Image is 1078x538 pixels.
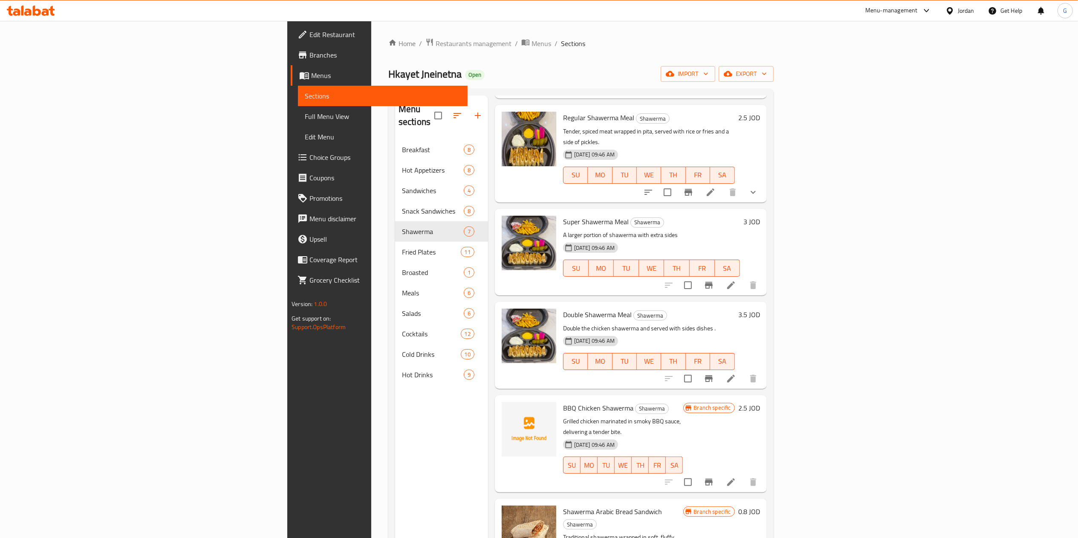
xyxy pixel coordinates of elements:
button: Branch-specific-item [699,368,719,389]
a: Full Menu View [298,106,467,127]
h6: 2.5 JOD [738,402,760,414]
button: show more [743,182,763,202]
span: TU [601,459,611,471]
div: items [461,349,474,359]
span: Hot Appetizers [402,165,464,175]
span: 8 [464,146,474,154]
span: Edit Menu [305,132,460,142]
span: WE [642,262,661,275]
div: Sandwiches [402,185,464,196]
a: Branches [291,45,467,65]
span: WE [640,355,658,367]
span: Branch specific [691,404,734,412]
span: Select all sections [429,107,447,124]
nav: Menu sections [395,136,488,388]
span: TU [616,169,633,181]
span: Regular Shawerma Meal [563,111,634,124]
div: items [464,206,474,216]
div: Salads6 [395,303,488,324]
div: Broasted1 [395,262,488,283]
span: Shawerma [402,226,464,237]
span: Sections [561,38,585,49]
a: Edit menu item [726,477,736,487]
span: TH [665,169,682,181]
p: Tender, spiced meat wrapped in pita, served with rice or fries and a side of pickles. [563,126,735,148]
li: / [555,38,558,49]
span: FR [652,459,662,471]
p: A larger portion of shawerma with extra sides [563,230,740,240]
span: Super Shawerma Meal [563,215,629,228]
div: Broasted [402,267,464,278]
a: Sections [298,86,467,106]
span: 10 [461,350,474,359]
button: Add section [468,105,488,126]
div: Meals [402,288,464,298]
button: TH [632,457,649,474]
span: SA [718,262,737,275]
button: FR [686,167,710,184]
h6: 3.5 JOD [738,309,760,321]
span: Cocktails [402,329,461,339]
a: Edit menu item [705,187,716,197]
span: Get support on: [292,313,331,324]
span: [DATE] 09:46 AM [571,441,618,449]
button: FR [649,457,666,474]
button: TU [613,353,637,370]
span: SA [714,169,731,181]
button: Branch-specific-item [699,275,719,295]
span: 6 [464,309,474,318]
span: 9 [464,371,474,379]
div: Shawerma [633,310,667,321]
span: Shawerma [631,217,664,227]
p: Double the chicken shawerma and served with sides dishes . [563,323,735,334]
img: Super Shawerma Meal [502,216,556,270]
span: import [668,69,708,79]
a: Edit Restaurant [291,24,467,45]
div: Meals6 [395,283,488,303]
button: FR [686,353,710,370]
span: Sort sections [447,105,468,126]
button: MO [588,167,612,184]
div: Breakfast [402,145,464,155]
span: FR [689,355,707,367]
span: TU [616,355,633,367]
span: 4 [464,187,474,195]
button: WE [637,353,661,370]
li: / [515,38,518,49]
span: Select to update [679,276,697,294]
button: SA [710,353,734,370]
div: Jordan [958,6,974,15]
span: Upsell [309,234,460,244]
button: SA [715,260,740,277]
button: SA [666,457,683,474]
a: Support.OpsPlatform [292,321,346,333]
span: FR [689,169,707,181]
span: Hot Drinks [402,370,464,380]
img: Regular Shawerma Meal [502,112,556,166]
span: SU [567,459,577,471]
span: TH [665,355,682,367]
span: MO [591,355,609,367]
a: Menus [291,65,467,86]
span: 7 [464,228,474,236]
a: Coverage Report [291,249,467,270]
div: Sandwiches4 [395,180,488,201]
div: items [464,288,474,298]
button: SU [563,260,589,277]
span: Coupons [309,173,460,183]
span: Sections [305,91,460,101]
div: Fried Plates11 [395,242,488,262]
span: Shawerma Arabic Bread Sandwich [563,505,662,518]
button: TU [614,260,639,277]
span: Open [465,71,485,78]
button: sort-choices [638,182,659,202]
div: Snack Sandwiches8 [395,201,488,221]
div: Shawerma [635,404,669,414]
span: Menus [311,70,460,81]
a: Grocery Checklist [291,270,467,290]
span: MO [592,262,610,275]
div: Salads [402,308,464,318]
button: TU [598,457,615,474]
nav: breadcrumb [388,38,774,49]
